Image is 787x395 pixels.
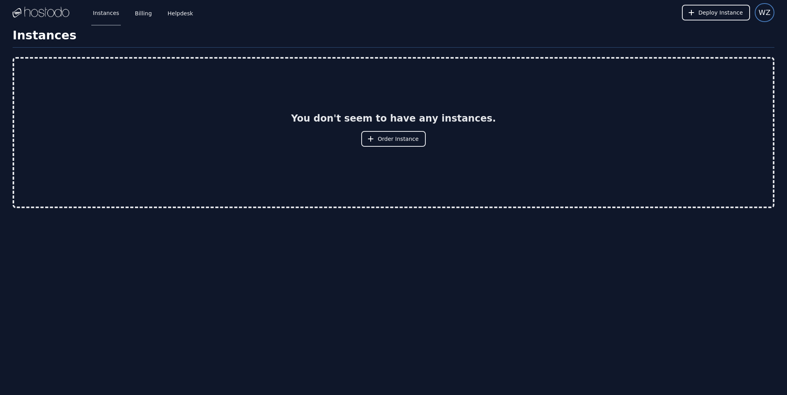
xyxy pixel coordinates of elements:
[13,28,774,48] h1: Instances
[361,131,426,147] button: Order Instance
[378,135,419,143] span: Order Instance
[13,7,69,18] img: Logo
[755,3,774,22] button: User menu
[291,112,496,125] h2: You don't seem to have any instances.
[759,7,770,18] span: WZ
[698,9,743,17] span: Deploy Instance
[682,5,750,20] button: Deploy Instance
